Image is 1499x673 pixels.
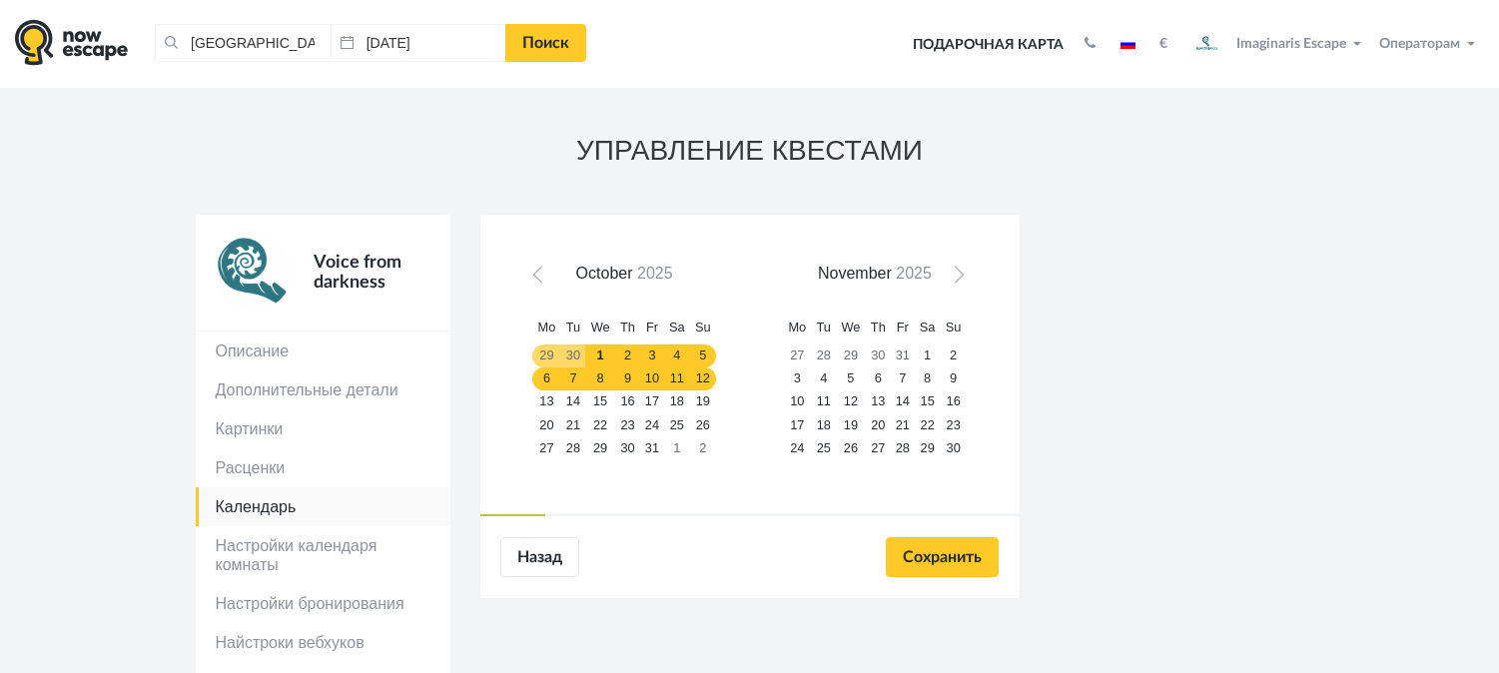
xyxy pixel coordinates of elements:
[529,265,558,294] a: Prev
[946,320,962,335] span: Sunday
[891,367,915,390] a: 7
[561,413,586,436] a: 21
[640,413,664,436] a: 24
[637,265,673,282] span: 2025
[196,136,1304,167] h3: УПРАВЛЕНИЕ КВЕСТАМИ
[196,487,450,526] a: Календарь
[947,271,963,287] span: Next
[615,344,640,367] a: 2
[920,320,936,335] span: Saturday
[906,23,1071,67] a: Подарочная карта
[196,623,450,662] a: Найстроки вебхуков
[811,344,836,367] a: 28
[664,344,690,367] a: 4
[695,320,711,335] span: Sunday
[532,436,560,459] a: 27
[915,344,941,367] a: 1
[640,344,664,367] a: 3
[536,271,552,287] span: Prev
[532,344,560,367] a: 29
[690,367,716,390] a: 12
[561,367,586,390] a: 7
[941,265,970,294] a: Next
[1374,34,1484,54] button: Операторам
[811,413,836,436] a: 18
[788,320,806,335] span: Monday
[817,320,831,335] span: Tuesday
[585,367,615,390] a: 8
[836,367,866,390] a: 5
[836,390,866,413] a: 12
[866,344,891,367] a: 30
[915,390,941,413] a: 15
[664,390,690,413] a: 18
[646,320,658,335] span: Friday
[505,24,586,62] a: Поиск
[538,320,556,335] span: Monday
[841,320,860,335] span: Wednesday
[15,19,128,66] img: logo
[669,320,685,335] span: Saturday
[664,367,690,390] a: 11
[915,413,941,436] a: 22
[783,390,811,413] a: 10
[561,436,586,459] a: 28
[836,436,866,459] a: 26
[1159,37,1167,51] strong: €
[836,413,866,436] a: 19
[1379,37,1460,51] span: Операторам
[640,436,664,459] a: 31
[1182,24,1370,64] button: Imaginaris Escape
[690,344,716,367] a: 5
[896,265,932,282] span: 2025
[561,344,586,367] a: 30
[866,413,891,436] a: 20
[886,537,999,577] input: Сохранить
[690,413,716,436] a: 26
[690,390,716,413] a: 19
[196,526,450,584] a: Настройки календаря комнаты
[155,24,331,62] input: Город или название квеста
[500,537,579,577] a: Назад
[915,367,941,390] a: 8
[866,367,891,390] a: 6
[866,390,891,413] a: 13
[690,436,716,459] a: 2
[585,390,615,413] a: 15
[866,436,891,459] a: 27
[585,413,615,436] a: 22
[811,390,836,413] a: 11
[664,436,690,459] a: 1
[591,320,610,335] span: Wednesday
[532,367,560,390] a: 6
[196,332,450,370] a: Описание
[915,436,941,459] a: 29
[615,436,640,459] a: 30
[941,390,967,413] a: 16
[585,436,615,459] a: 29
[783,413,811,436] a: 17
[532,390,560,413] a: 13
[1236,33,1346,51] span: Imaginaris Escape
[891,344,915,367] a: 31
[783,436,811,459] a: 24
[811,367,836,390] a: 4
[196,584,450,623] a: Настройки бронирования
[783,367,811,390] a: 3
[941,413,967,436] a: 23
[836,344,866,367] a: 29
[891,390,915,413] a: 14
[891,413,915,436] a: 21
[811,436,836,459] a: 25
[664,413,690,436] a: 25
[331,24,506,62] input: Дата
[941,344,967,367] a: 2
[891,436,915,459] a: 28
[818,265,892,282] span: November
[897,320,909,335] span: Friday
[566,320,580,335] span: Tuesday
[196,409,450,448] a: Картинки
[196,448,450,487] a: Расценки
[615,413,640,436] a: 23
[640,367,664,390] a: 10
